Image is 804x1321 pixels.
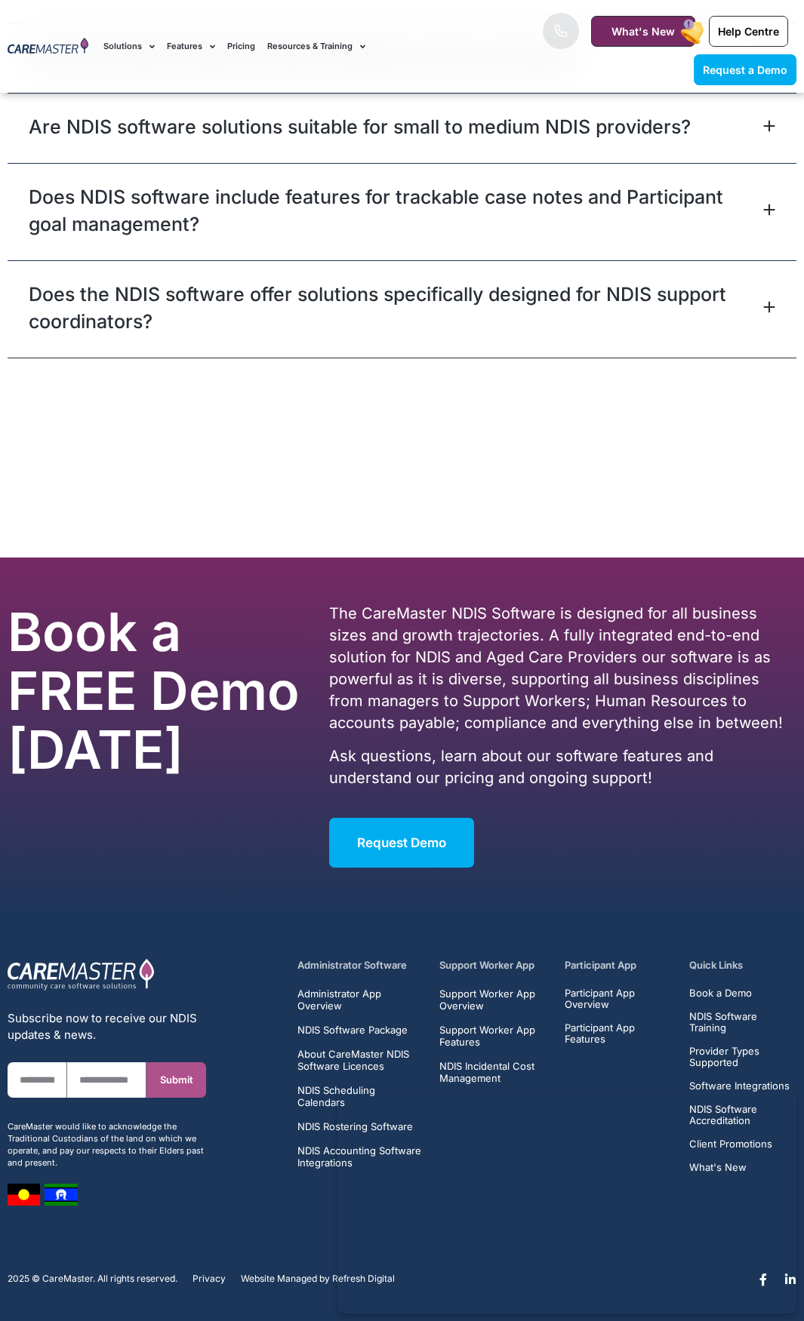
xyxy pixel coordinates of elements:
a: Request a Demo [694,54,796,85]
h5: Administrator Software [297,958,422,972]
a: Are NDIS software solutions suitable for small to medium NDIS providers? [29,113,691,140]
a: NDIS Rostering Software [297,1120,422,1132]
p: 2025 © CareMaster. All rights reserved. [8,1273,177,1284]
span: Help Centre [718,25,779,38]
a: NDIS Scheduling Calendars [297,1084,422,1108]
h5: Support Worker App [439,958,547,972]
div: Does the NDIS software offer solutions specifically designed for NDIS support coordinators? [8,260,796,358]
span: Submit [160,1074,193,1086]
nav: Menu [103,21,512,72]
a: Privacy [193,1273,226,1284]
div: Does NDIS software include features for trackable case notes and Participant goal management? [8,163,796,260]
button: Submit [146,1062,206,1098]
span: Software Integrations [689,1080,790,1092]
a: Provider Types Supported [689,1046,796,1068]
a: Participant App Features [565,1022,672,1045]
img: image 7 [8,1184,40,1206]
a: Book a Demo [689,988,796,999]
a: Software Integrations [689,1080,796,1092]
div: Subscribe now to receive our NDIS updates & news. [8,1010,206,1043]
span: Website Managed by [241,1273,330,1284]
h5: Quick Links [689,958,796,972]
a: Pricing [227,21,255,72]
a: Support Worker App Overview [439,988,547,1012]
a: Does NDIS software include features for trackable case notes and Participant goal management? [29,183,760,238]
a: Participant App Overview [565,988,672,1010]
img: image 8 [45,1184,78,1206]
a: About CareMaster NDIS Software Licences [297,1048,422,1072]
a: NDIS Accounting Software Integrations [297,1144,422,1169]
p: The CareMaster NDIS Software is designed for all business sizes and growth trajectories. A fully ... [329,603,796,734]
a: Features [167,21,215,72]
a: Administrator App Overview [297,988,422,1012]
p: Ask questions, learn about our software features and understand our pricing and ongoing support! [329,745,796,789]
span: Request a Demo [703,63,787,76]
a: NDIS Software Package [297,1024,422,1036]
img: CareMaster Logo Part [8,958,155,991]
iframe: Popup CTA [337,1090,796,1313]
a: Solutions [103,21,155,72]
a: Request Demo [329,818,474,868]
a: Resources & Training [267,21,365,72]
span: What's New [611,25,675,38]
h5: Participant App [565,958,672,972]
a: Refresh Digital [332,1273,395,1284]
div: CareMaster would like to acknowledge the Traditional Custodians of the land on which we operate, ... [8,1120,206,1169]
span: NDIS Software Package [297,1024,408,1036]
h2: Book a FREE Demo [DATE] [8,603,314,779]
a: Does the NDIS software offer solutions specifically designed for NDIS support coordinators? [29,281,759,335]
span: NDIS Rostering Software [297,1120,413,1132]
a: Support Worker App Features [439,1024,547,1048]
a: Help Centre [709,16,788,47]
span: Request Demo [357,835,446,850]
div: Are NDIS software solutions suitable for small to medium NDIS providers? [8,93,796,163]
a: What's New [591,16,695,47]
a: NDIS Incidental Cost Management [439,1060,547,1084]
img: CareMaster Logo [8,38,88,56]
span: Book a Demo [689,988,752,999]
a: NDIS Software Training [689,1011,796,1034]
